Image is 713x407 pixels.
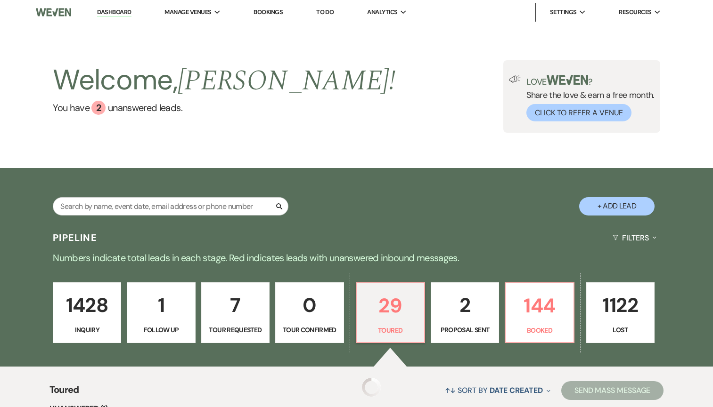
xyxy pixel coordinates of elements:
a: 1122Lost [586,282,655,343]
img: weven-logo-green.svg [547,75,589,85]
a: To Do [316,8,334,16]
img: loud-speaker-illustration.svg [509,75,521,83]
button: + Add Lead [579,197,655,215]
p: Lost [592,325,648,335]
p: Inquiry [59,325,115,335]
p: Love ? [526,75,655,86]
span: Toured [49,383,79,403]
span: Analytics [367,8,397,17]
div: Share the love & earn a free month. [521,75,655,121]
div: 2 [91,101,106,115]
p: 0 [281,289,337,321]
p: 2 [437,289,493,321]
button: Filters [609,225,660,250]
p: Numbers indicate total leads in each stage. Red indicates leads with unanswered inbound messages. [17,250,696,265]
input: Search by name, event date, email address or phone number [53,197,288,215]
p: Toured [362,325,418,335]
a: 1Follow Up [127,282,195,343]
p: 144 [511,290,567,321]
a: Dashboard [97,8,131,17]
p: Proposal Sent [437,325,493,335]
img: Weven Logo [36,2,71,22]
p: 1 [133,289,189,321]
p: Booked [511,325,567,335]
span: Settings [550,8,577,17]
p: 1122 [592,289,648,321]
p: Tour Confirmed [281,325,337,335]
img: loading spinner [362,378,381,397]
a: 2Proposal Sent [431,282,499,343]
button: Send Mass Message [561,381,664,400]
h3: Pipeline [53,231,97,244]
button: Click to Refer a Venue [526,104,631,121]
a: Bookings [254,8,283,16]
a: 7Tour Requested [201,282,270,343]
p: 7 [207,289,263,321]
h2: Welcome, [53,60,395,101]
p: Follow Up [133,325,189,335]
span: Resources [619,8,651,17]
a: 0Tour Confirmed [275,282,344,343]
a: 29Toured [356,282,425,343]
a: 1428Inquiry [53,282,121,343]
button: Sort By Date Created [441,378,554,403]
span: Manage Venues [164,8,211,17]
a: You have 2 unanswered leads. [53,101,395,115]
span: ↑↓ [445,385,456,395]
a: 144Booked [505,282,574,343]
p: 29 [362,290,418,321]
p: Tour Requested [207,325,263,335]
span: Date Created [490,385,543,395]
span: [PERSON_NAME] ! [178,59,395,103]
p: 1428 [59,289,115,321]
